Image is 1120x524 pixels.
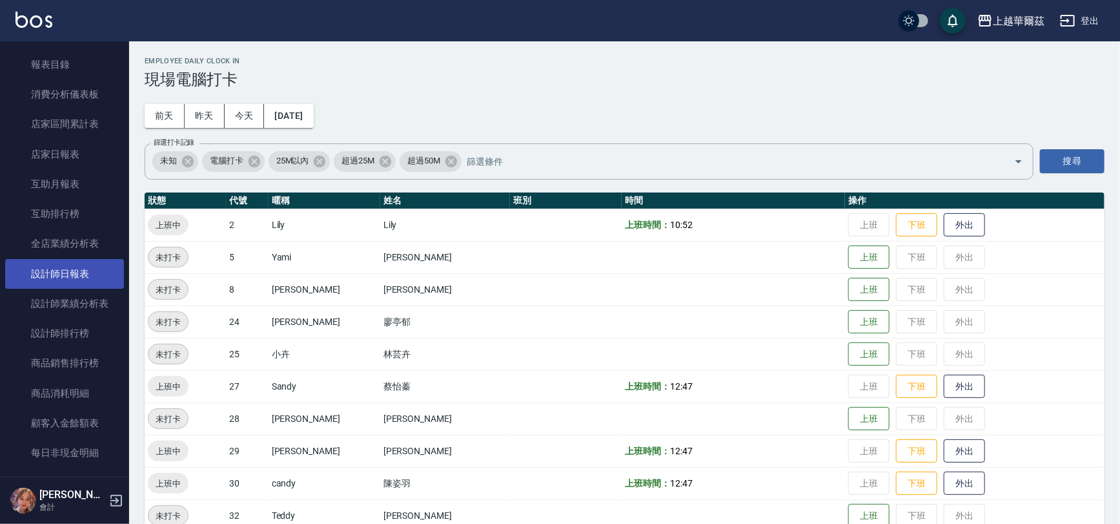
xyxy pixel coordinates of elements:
[226,403,269,435] td: 28
[944,472,985,496] button: 外出
[269,193,380,209] th: 暱稱
[380,306,510,338] td: 廖亭郁
[400,151,462,172] div: 超過50M
[145,104,185,128] button: 前天
[896,375,937,399] button: 下班
[145,193,226,209] th: 狀態
[152,151,198,172] div: 未知
[5,50,124,79] a: 報表目錄
[202,151,265,172] div: 電腦打卡
[269,403,380,435] td: [PERSON_NAME]
[226,193,269,209] th: 代號
[269,338,380,370] td: 小卉
[5,348,124,378] a: 商品銷售排行榜
[148,412,188,426] span: 未打卡
[5,109,124,139] a: 店家區間累計表
[148,315,188,329] span: 未打卡
[5,319,124,348] a: 設計師排行榜
[226,467,269,499] td: 30
[670,220,693,230] span: 10:52
[148,218,188,232] span: 上班中
[848,310,890,334] button: 上班
[269,306,380,338] td: [PERSON_NAME]
[380,209,510,241] td: Lily
[896,439,937,463] button: 下班
[463,150,992,173] input: 篩選條件
[269,209,380,241] td: Lily
[185,104,225,128] button: 昨天
[380,273,510,306] td: [PERSON_NAME]
[625,381,670,392] b: 上班時間：
[269,370,380,403] td: Sandy
[226,338,269,370] td: 25
[5,229,124,258] a: 全店業績分析表
[226,370,269,403] td: 27
[269,435,380,467] td: [PERSON_NAME]
[148,283,188,297] span: 未打卡
[5,169,124,199] a: 互助月報表
[625,220,670,230] b: 上班時間：
[848,342,890,366] button: 上班
[5,289,124,319] a: 設計師業績分析表
[845,193,1105,209] th: 操作
[202,154,251,167] span: 電腦打卡
[269,273,380,306] td: [PERSON_NAME]
[380,338,510,370] td: 林芸卉
[622,193,845,209] th: 時間
[380,403,510,435] td: [PERSON_NAME]
[896,472,937,496] button: 下班
[848,278,890,302] button: 上班
[848,407,890,431] button: 上班
[264,104,313,128] button: [DATE]
[670,381,693,392] span: 12:47
[148,477,188,490] span: 上班中
[15,12,52,28] img: Logo
[380,435,510,467] td: [PERSON_NAME]
[5,408,124,438] a: 顧客入金餘額表
[226,273,269,306] td: 8
[148,509,188,523] span: 未打卡
[896,213,937,237] button: 下班
[944,213,985,237] button: 外出
[5,468,124,498] a: 每日收支明細
[944,439,985,463] button: 外出
[148,380,188,393] span: 上班中
[5,379,124,408] a: 商品消耗明細
[510,193,622,209] th: 班別
[5,199,124,229] a: 互助排行榜
[1040,149,1105,173] button: 搜尋
[670,446,693,456] span: 12:47
[972,8,1050,34] button: 上越華爾茲
[148,348,188,361] span: 未打卡
[400,154,448,167] span: 超過50M
[145,70,1105,89] h3: 現場電腦打卡
[10,488,36,514] img: Person
[5,140,124,169] a: 店家日報表
[5,79,124,109] a: 消費分析儀表板
[148,445,188,458] span: 上班中
[154,138,194,147] label: 篩選打卡記錄
[1055,9,1105,33] button: 登出
[380,241,510,273] td: [PERSON_NAME]
[39,488,105,501] h5: [PERSON_NAME]
[148,251,188,264] span: 未打卡
[993,13,1044,29] div: 上越華爾茲
[145,57,1105,65] h2: Employee Daily Clock In
[940,8,966,34] button: save
[226,306,269,338] td: 24
[380,370,510,403] td: 蔡怡蓁
[848,246,890,269] button: 上班
[625,478,670,488] b: 上班時間：
[269,151,331,172] div: 25M以內
[152,154,185,167] span: 未知
[226,241,269,273] td: 5
[380,193,510,209] th: 姓名
[225,104,265,128] button: 今天
[334,151,396,172] div: 超過25M
[39,501,105,513] p: 會計
[625,446,670,456] b: 上班時間：
[226,435,269,467] td: 29
[269,154,317,167] span: 25M以內
[1008,151,1029,172] button: Open
[269,241,380,273] td: Yami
